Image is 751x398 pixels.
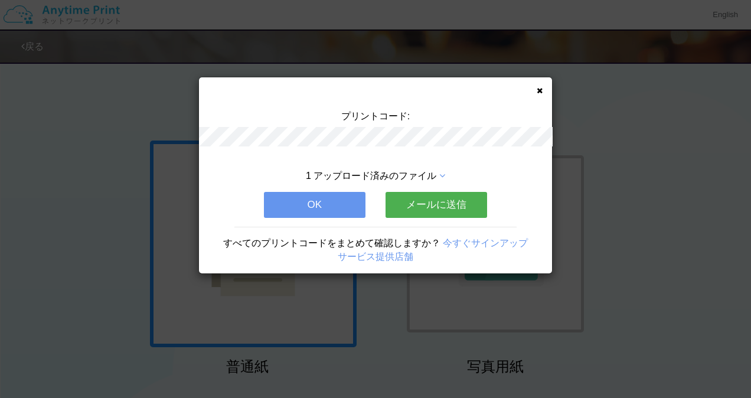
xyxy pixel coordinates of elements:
span: 1 アップロード済みのファイル [306,171,436,181]
span: プリントコード: [341,111,410,121]
span: すべてのプリントコードをまとめて確認しますか？ [223,238,440,248]
a: サービス提供店舗 [338,252,413,262]
button: メールに送信 [386,192,487,218]
button: OK [264,192,365,218]
a: 今すぐサインアップ [443,238,528,248]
